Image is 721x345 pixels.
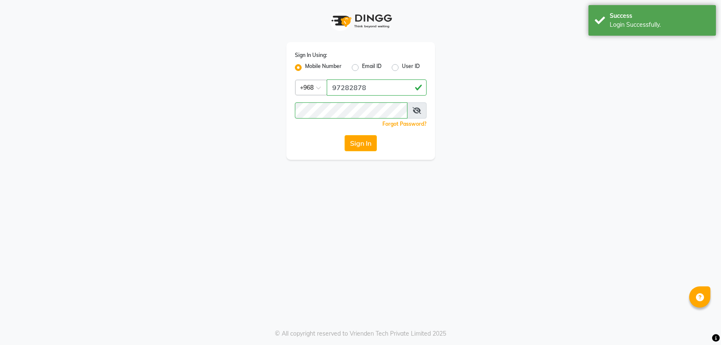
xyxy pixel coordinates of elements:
iframe: chat widget [685,311,713,337]
a: Forgot Password? [382,121,427,127]
div: Success [610,11,710,20]
input: Username [327,79,427,96]
button: Sign In [345,135,377,151]
input: Username [295,102,407,119]
label: User ID [402,62,420,73]
label: Email ID [362,62,382,73]
img: logo1.svg [327,8,395,34]
div: Login Successfully. [610,20,710,29]
label: Mobile Number [305,62,342,73]
label: Sign In Using: [295,51,327,59]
